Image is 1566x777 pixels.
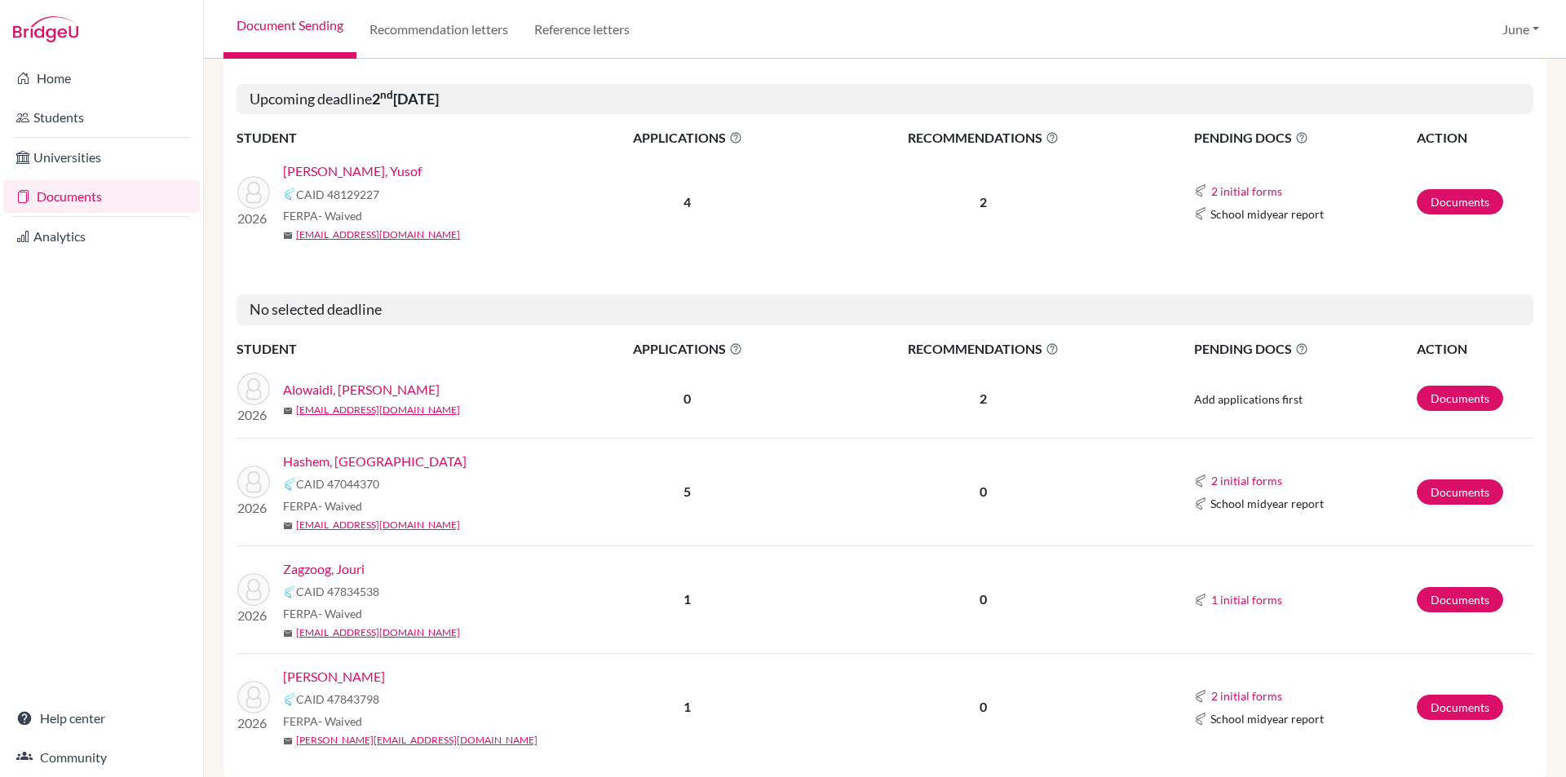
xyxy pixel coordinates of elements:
span: PENDING DOCS [1194,339,1415,359]
b: 0 [683,391,691,406]
span: - Waived [318,607,362,620]
img: Alowaidi, Yousef [237,373,270,405]
sup: nd [380,88,393,101]
span: mail [283,521,293,531]
span: FERPA [283,207,362,224]
a: Help center [3,702,200,735]
a: [EMAIL_ADDRESS][DOMAIN_NAME] [296,518,460,532]
span: Add applications first [1194,392,1303,406]
p: 2026 [237,405,270,425]
p: 2 [813,192,1154,212]
b: 4 [683,194,691,210]
span: FERPA [283,497,362,514]
th: ACTION [1416,127,1533,148]
a: Students [3,101,200,134]
a: [PERSON_NAME], Yusof [283,161,422,181]
span: RECOMMENDATIONS [813,128,1154,148]
p: 2026 [237,713,270,733]
a: Hashem, [GEOGRAPHIC_DATA] [283,452,467,471]
button: 2 initial forms [1210,182,1283,201]
span: School midyear report [1210,710,1324,727]
a: [PERSON_NAME] [283,667,385,686]
a: Documents [1417,695,1503,720]
img: Common App logo [1194,475,1207,488]
img: Common App logo [283,188,296,201]
p: 2026 [237,209,270,228]
span: mail [283,231,293,241]
img: Bridge-U [13,16,78,42]
p: 0 [813,589,1154,609]
b: 5 [683,483,691,499]
img: Common App logo [283,693,296,706]
a: [EMAIL_ADDRESS][DOMAIN_NAME] [296,227,460,242]
img: Common App logo [283,585,296,598]
span: mail [283,629,293,638]
a: Alowaidi, [PERSON_NAME] [283,380,440,400]
button: June [1495,14,1546,45]
img: Common App logo [1194,594,1207,607]
button: 1 initial forms [1210,590,1283,609]
img: Wahbu Badr, Yusof [237,176,270,209]
img: Common App logo [1194,713,1207,726]
b: 1 [683,591,691,607]
a: [EMAIL_ADDRESS][DOMAIN_NAME] [296,403,460,417]
span: FERPA [283,713,362,730]
span: School midyear report [1210,205,1324,223]
span: CAID 47843798 [296,691,379,708]
span: mail [283,406,293,416]
img: Common App logo [283,478,296,491]
img: Zagzoog, Jouri [237,573,270,606]
a: Documents [3,180,200,213]
a: Analytics [3,220,200,253]
img: Hashem, Lojain [237,466,270,498]
span: PENDING DOCS [1194,128,1415,148]
p: 2 [813,389,1154,408]
p: 0 [813,482,1154,501]
button: 2 initial forms [1210,471,1283,490]
span: APPLICATIONS [564,339,812,359]
img: Common App logo [1194,497,1207,510]
span: FERPA [283,605,362,622]
span: - Waived [318,209,362,223]
h5: Upcoming deadline [237,84,1533,115]
span: CAID 47834538 [296,583,379,600]
b: 1 [683,699,691,714]
span: CAID 48129227 [296,186,379,203]
b: 2 [DATE] [372,90,439,108]
a: Zagzoog, Jouri [283,559,365,579]
img: Common App logo [1194,184,1207,197]
a: [PERSON_NAME][EMAIL_ADDRESS][DOMAIN_NAME] [296,733,537,748]
span: RECOMMENDATIONS [813,339,1154,359]
a: [EMAIL_ADDRESS][DOMAIN_NAME] [296,625,460,640]
span: - Waived [318,499,362,513]
th: STUDENT [237,127,563,148]
a: Documents [1417,386,1503,411]
a: Community [3,741,200,774]
th: STUDENT [237,338,563,360]
h5: No selected deadline [237,294,1533,325]
img: Common App logo [1194,207,1207,220]
img: Common App logo [1194,690,1207,703]
p: 2026 [237,498,270,518]
img: Zagzoog, Dana [237,681,270,713]
p: 0 [813,697,1154,717]
span: CAID 47044370 [296,475,379,492]
a: Documents [1417,189,1503,214]
a: Home [3,62,200,95]
th: ACTION [1416,338,1533,360]
span: School midyear report [1210,495,1324,512]
button: 2 initial forms [1210,686,1283,705]
span: mail [283,736,293,746]
a: Documents [1417,479,1503,505]
span: APPLICATIONS [564,128,812,148]
a: Universities [3,141,200,174]
a: Documents [1417,587,1503,612]
span: - Waived [318,714,362,728]
p: 2026 [237,606,270,625]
